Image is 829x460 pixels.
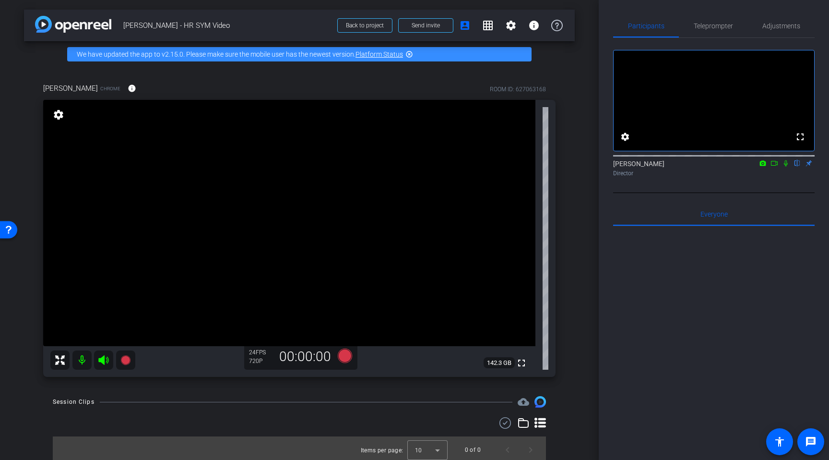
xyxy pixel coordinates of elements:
span: Participants [628,23,664,29]
button: Send invite [398,18,453,33]
div: 00:00:00 [273,349,337,365]
mat-icon: settings [52,109,65,121]
span: Destinations for your clips [518,396,529,408]
span: Send invite [412,22,440,29]
div: ROOM ID: 627063168 [490,85,546,94]
span: Adjustments [762,23,800,29]
div: Items per page: [361,446,403,455]
mat-icon: fullscreen [516,357,527,369]
mat-icon: settings [619,131,631,143]
span: [PERSON_NAME] - HR SYM Video [123,16,332,35]
span: Teleprompter [694,23,733,29]
div: We have updated the app to v2.15.0. Please make sure the mobile user has the newest version. [67,47,532,61]
mat-icon: flip [792,158,803,167]
span: 142.3 GB [484,357,515,369]
a: Platform Status [355,50,403,58]
div: 720P [249,357,273,365]
mat-icon: grid_on [482,20,494,31]
div: Session Clips [53,397,95,407]
img: Session clips [534,396,546,408]
mat-icon: cloud_upload [518,396,529,408]
div: 0 of 0 [465,445,481,455]
div: Director [613,169,815,178]
span: Back to project [346,22,384,29]
mat-icon: info [528,20,540,31]
span: Everyone [700,211,728,218]
div: [PERSON_NAME] [613,159,815,178]
mat-icon: info [128,84,136,93]
mat-icon: message [805,436,817,448]
mat-icon: account_box [459,20,471,31]
span: Chrome [100,85,120,92]
img: app-logo [35,16,111,33]
span: [PERSON_NAME] [43,83,98,94]
span: FPS [256,349,266,356]
mat-icon: accessibility [774,436,785,448]
mat-icon: fullscreen [794,131,806,143]
mat-icon: highlight_off [405,50,413,58]
div: 24 [249,349,273,356]
mat-icon: settings [505,20,517,31]
button: Back to project [337,18,392,33]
